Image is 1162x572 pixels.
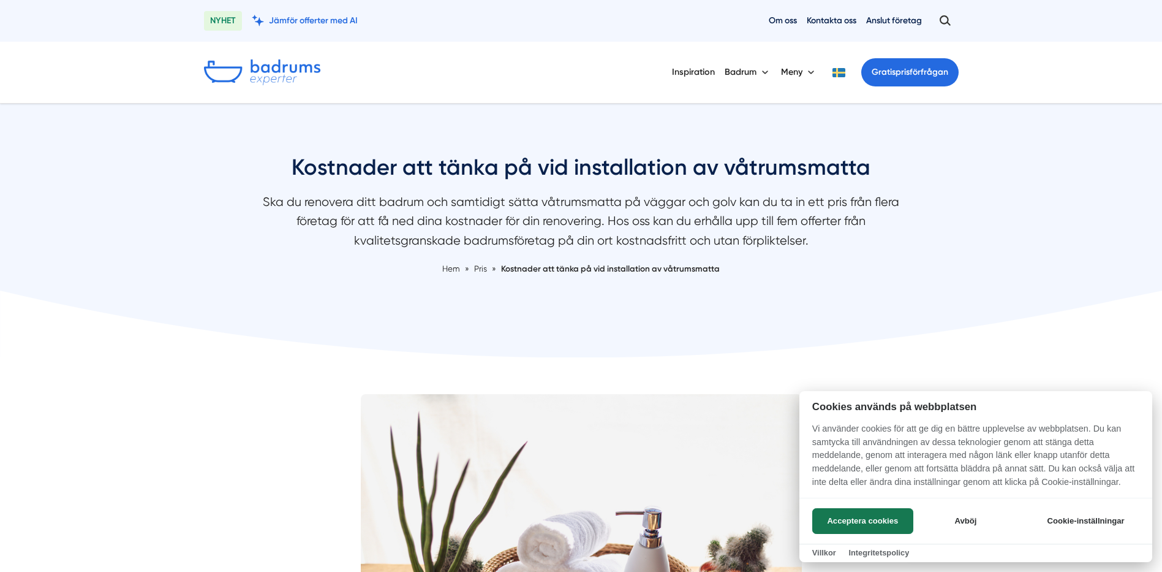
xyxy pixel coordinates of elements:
h2: Cookies används på webbplatsen [799,401,1152,413]
a: Integritetspolicy [848,548,909,557]
p: Vi använder cookies för att ge dig en bättre upplevelse av webbplatsen. Du kan samtycka till anvä... [799,422,1152,497]
a: Villkor [812,548,836,557]
button: Acceptera cookies [812,508,913,534]
button: Avböj [917,508,1014,534]
button: Cookie-inställningar [1032,508,1139,534]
